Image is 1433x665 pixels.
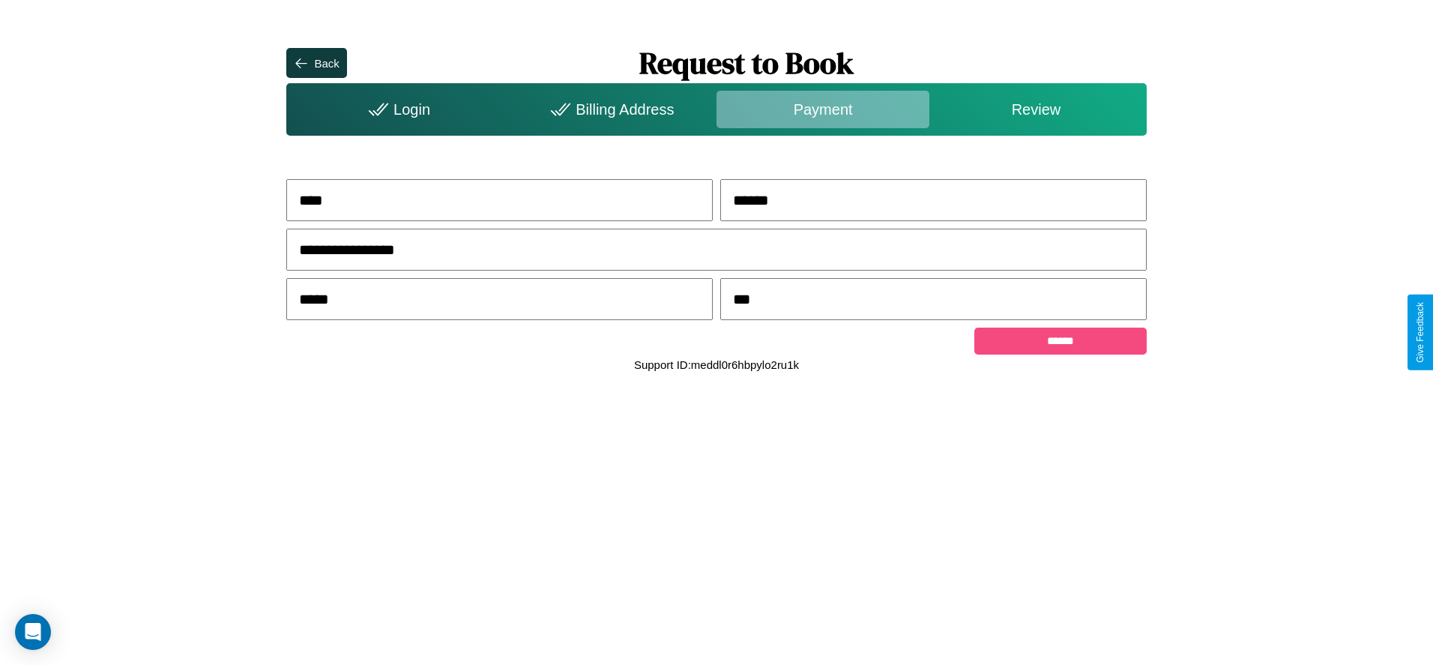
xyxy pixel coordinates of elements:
h1: Request to Book [347,43,1147,83]
div: Payment [716,91,929,128]
div: Back [314,57,339,70]
div: Login [290,91,503,128]
div: Review [929,91,1142,128]
div: Give Feedback [1415,302,1426,363]
div: Open Intercom Messenger [15,614,51,650]
div: Billing Address [504,91,716,128]
p: Support ID: meddl0r6hbpylo2ru1k [634,355,799,375]
button: Back [286,48,346,78]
